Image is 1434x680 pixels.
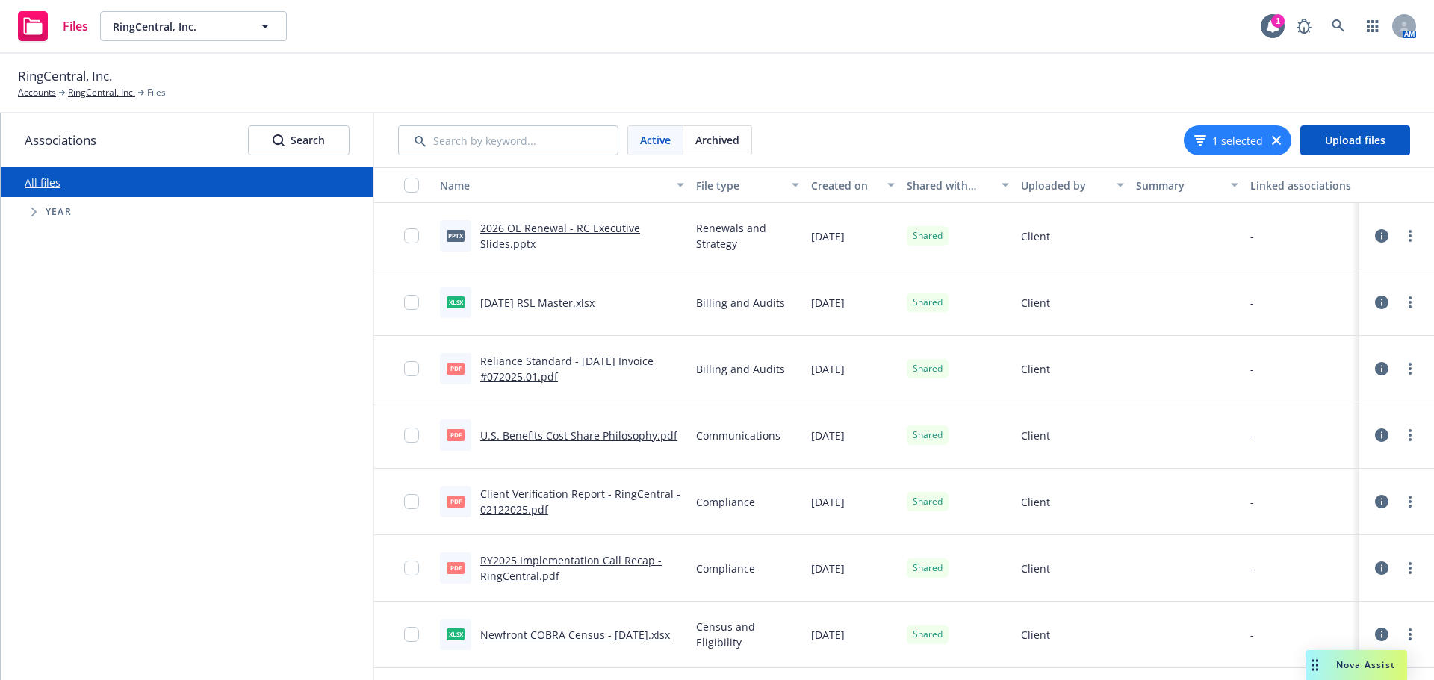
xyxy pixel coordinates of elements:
span: pdf [447,363,465,374]
span: Compliance [696,561,755,576]
svg: Search [273,134,285,146]
a: more [1401,293,1419,311]
button: Uploaded by [1015,167,1130,203]
span: Upload files [1325,133,1385,147]
span: Billing and Audits [696,361,785,377]
div: - [1250,228,1254,244]
span: pptx [447,230,465,241]
a: U.S. Benefits Cost Share Philosophy.pdf [480,428,677,443]
div: Summary [1136,178,1223,193]
a: RY2025 Implementation Call Recap - RingCentral.pdf [480,553,662,583]
a: Report a Bug [1289,11,1319,41]
span: Shared [913,561,943,575]
div: Name [440,178,668,193]
div: - [1250,627,1254,643]
span: Shared [913,229,943,243]
a: Files [12,5,94,47]
a: Switch app [1358,11,1388,41]
div: Tree Example [1,197,373,227]
span: Shared [913,362,943,375]
span: Communications [696,428,780,443]
a: more [1401,426,1419,444]
input: Toggle Row Selected [404,295,419,310]
span: [DATE] [811,295,845,311]
a: [DATE] RSL Master.xlsx [480,296,595,310]
span: Shared [913,428,943,442]
button: File type [690,167,805,203]
button: Created on [805,167,901,203]
span: pdf [447,496,465,507]
span: Client [1021,494,1050,510]
a: more [1401,227,1419,245]
input: Toggle Row Selected [404,561,419,575]
a: Newfront COBRA Census - [DATE].xlsx [480,628,670,642]
div: 1 [1271,14,1285,28]
input: Toggle Row Selected [404,228,419,243]
button: Upload files [1300,125,1410,155]
input: Toggle Row Selected [404,494,419,509]
input: Select all [404,178,419,193]
span: Client [1021,361,1050,377]
button: RingCentral, Inc. [100,11,287,41]
span: Billing and Audits [696,295,785,311]
div: - [1250,561,1254,576]
div: Linked associations [1250,178,1353,193]
div: Search [273,126,325,155]
span: xlsx [447,296,465,308]
div: - [1250,428,1254,443]
div: File type [696,178,783,193]
span: Shared [913,296,943,309]
button: Linked associations [1244,167,1359,203]
span: Renewals and Strategy [696,220,799,252]
a: more [1401,493,1419,511]
input: Toggle Row Selected [404,428,419,443]
a: more [1401,626,1419,643]
span: Files [147,86,166,99]
div: - [1250,494,1254,510]
span: xlsx [447,628,465,640]
button: Summary [1130,167,1245,203]
span: Files [63,20,88,32]
button: Name [434,167,690,203]
span: [DATE] [811,627,845,643]
button: Shared with client [901,167,1016,203]
span: RingCentral, Inc. [18,66,112,86]
span: [DATE] [811,228,845,244]
a: more [1401,360,1419,378]
a: All files [25,175,60,190]
span: [DATE] [811,494,845,510]
span: Associations [25,131,96,150]
a: more [1401,559,1419,577]
div: - [1250,361,1254,377]
div: Shared with client [907,178,993,193]
div: Uploaded by [1021,178,1108,193]
span: [DATE] [811,361,845,377]
span: [DATE] [811,428,845,443]
span: pdf [447,429,465,440]
span: Shared [913,628,943,641]
a: Client Verification Report - RingCentral - 02122025.pdf [480,487,680,517]
button: SearchSearch [248,125,350,155]
input: Search by keyword... [398,125,618,155]
input: Toggle Row Selected [404,627,419,642]
span: Nova Assist [1336,658,1395,671]
input: Toggle Row Selected [404,361,419,376]
a: Reliance Standard - [DATE] Invoice #072025.01.pdf [480,354,654,384]
a: 2026 OE Renewal - RC Executive Slides.pptx [480,221,640,251]
span: Client [1021,561,1050,576]
button: Nova Assist [1306,650,1407,680]
span: Active [640,132,671,148]
span: [DATE] [811,561,845,576]
span: Year [46,208,72,216]
div: Created on [811,178,878,193]
span: Client [1021,627,1050,643]
span: Compliance [696,494,755,510]
span: Archived [695,132,739,148]
div: Drag to move [1306,650,1324,680]
a: RingCentral, Inc. [68,86,135,99]
button: 1 selected [1194,133,1263,149]
span: Client [1021,295,1050,311]
a: Accounts [18,86,56,99]
a: Search [1323,11,1353,41]
span: Client [1021,428,1050,443]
